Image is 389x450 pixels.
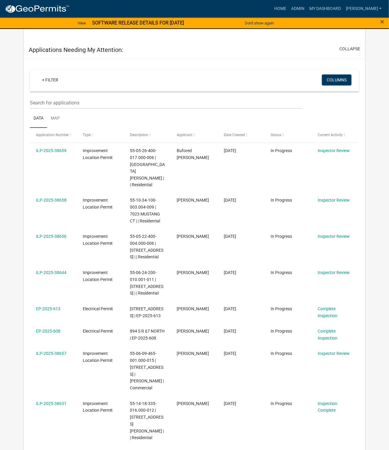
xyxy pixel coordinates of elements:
[271,198,292,203] span: In Progress
[130,133,148,137] span: Description
[218,128,265,142] datatable-header-cell: Date Created
[343,3,384,14] a: [PERSON_NAME]
[177,133,192,137] span: Applicant
[271,329,292,334] span: In Progress
[130,351,164,391] span: 55-06-09-465-001.000-015 | 10089 N KITCHEN RD | Tiffany Touchon | Commercial
[83,198,113,210] span: Improvement Location Permit
[224,234,236,239] span: 10/06/2025
[177,234,209,239] span: Cynthia Raye Shrake
[83,148,113,160] span: Improvement Location Permit
[36,329,60,334] a: EP-2025-608
[318,198,350,203] a: Inspector Review
[307,3,343,14] a: My Dashboard
[47,109,63,128] a: Map
[318,401,337,413] a: Inspection Complete
[75,18,88,28] a: View
[271,234,292,239] span: In Progress
[224,198,236,203] span: 10/07/2025
[312,128,359,142] datatable-header-cell: Current Activity
[130,329,165,341] span: 894 S R 67 NORTH | EP-2025-608
[224,148,236,153] span: 10/07/2025
[30,128,77,142] datatable-header-cell: Application Number
[318,148,350,153] a: Inspector Review
[130,148,165,187] span: 55-05-26-400-017.000-006 | 7275 BETHANY PARK | | Residential
[130,307,163,318] span: 7980 N BALTIMORE RD | EP-2025-613
[171,128,218,142] datatable-header-cell: Applicant
[37,75,63,85] a: + Filter
[36,307,60,311] a: EP-2025-613
[83,133,91,137] span: Type
[83,307,113,311] span: Electrical Permit
[30,109,47,128] a: Data
[36,401,66,406] a: ILP-2025-38631
[339,46,360,52] button: collapse
[177,351,209,356] span: James Hibbard
[289,3,307,14] a: Admin
[318,307,337,318] a: Complete Inspection
[224,351,236,356] span: 09/25/2025
[318,351,350,356] a: Inspector Review
[29,46,123,53] h5: Applications Needing My Attention:
[177,329,209,334] span: William Walls
[224,307,236,311] span: 09/30/2025
[124,128,171,142] datatable-header-cell: Description
[318,234,350,239] a: Inspector Review
[36,270,66,275] a: ILP-2025-38644
[271,351,292,356] span: In Progress
[224,270,236,275] span: 09/30/2025
[77,128,124,142] datatable-header-cell: Type
[272,3,289,14] a: Home
[130,198,160,223] span: 55-10-34-100-003.004-009 | 7023 MUSTANG CT | | Residential
[36,133,69,137] span: Application Number
[36,148,66,153] a: ILP-2025-38659
[177,198,209,203] span: Brandon McGuire
[130,401,164,441] span: 55-14-18-335-016.000-012 | 2591 S Glen Cove | | Residential
[318,270,350,275] a: Inspector Review
[381,18,384,26] span: ×
[130,270,163,296] span: 55-06-24-200-010.001-011 | 8679 N HUGGIN HOLLOW LN | | Residential
[36,198,66,203] a: ILP-2025-38658
[83,329,113,334] span: Electrical Permit
[271,401,292,406] span: In Progress
[271,133,281,137] span: Status
[30,97,303,109] input: Search for applications
[83,234,113,246] span: Improvement Location Permit
[83,351,113,363] span: Improvement Location Permit
[318,329,337,341] a: Complete Inspection
[271,270,292,275] span: In Progress
[224,329,236,334] span: 09/29/2025
[36,351,66,356] a: ILP-2025-38657
[177,401,209,406] span: fred poe
[130,234,163,260] span: 55-05-22-400-004.000-006 | 1190 OBSERVATORY RD | | Residential
[83,270,113,282] span: Improvement Location Permit
[177,148,209,160] span: Bufored Meade
[271,148,292,153] span: In Progress
[322,75,352,85] button: Columns
[92,20,184,26] strong: SOFTWARE RELEASE DETAILS FOR [DATE]
[83,401,113,413] span: Improvement Location Permit
[36,234,66,239] a: ILP-2025-38656
[381,18,384,25] button: Close
[318,133,343,137] span: Current Activity
[265,128,312,142] datatable-header-cell: Status
[224,133,245,137] span: Date Created
[243,18,276,28] button: Don't show again
[224,401,236,406] span: 09/23/2025
[271,307,292,311] span: In Progress
[177,270,209,275] span: Robert A Walker
[177,307,209,311] span: William Walls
